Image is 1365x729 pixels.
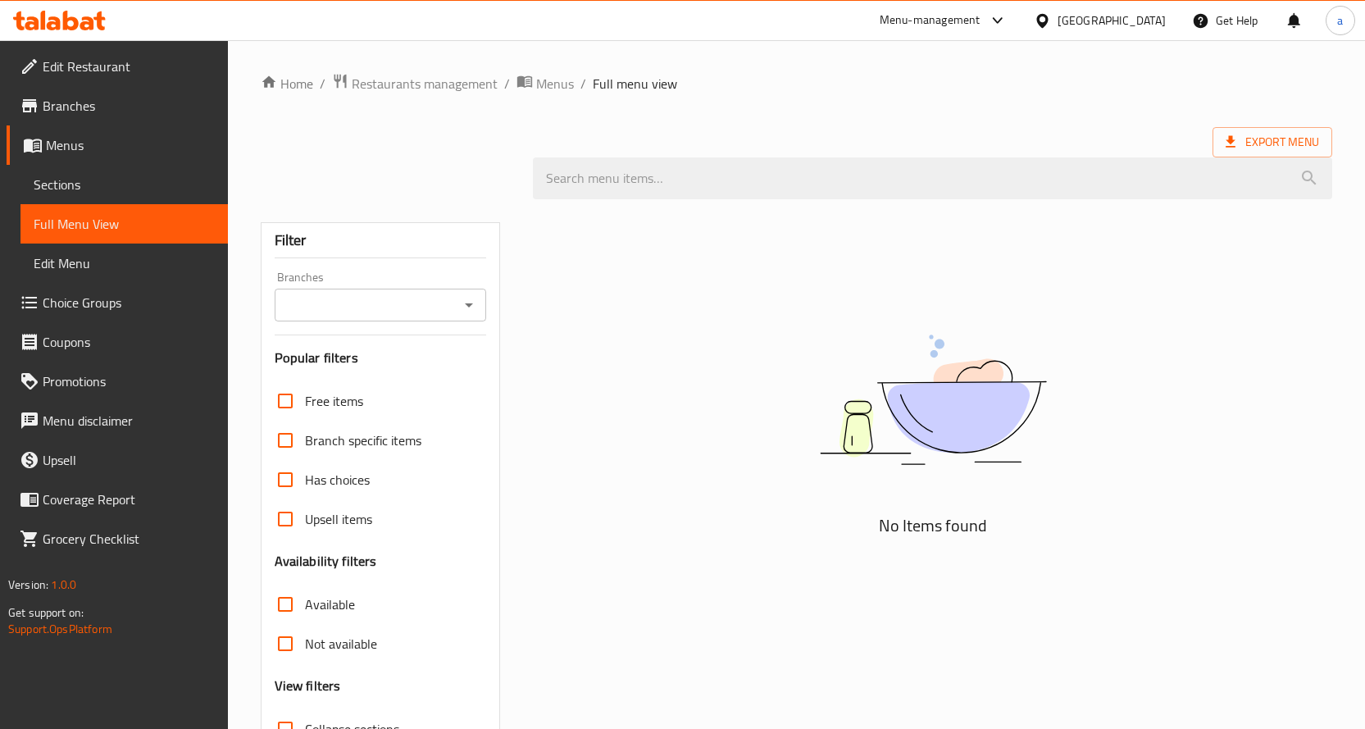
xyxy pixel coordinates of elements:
[20,165,228,204] a: Sections
[728,513,1138,539] h5: No Items found
[7,86,228,125] a: Branches
[43,332,215,352] span: Coupons
[7,519,228,558] a: Grocery Checklist
[305,595,355,614] span: Available
[7,283,228,322] a: Choice Groups
[305,391,363,411] span: Free items
[43,490,215,509] span: Coverage Report
[1213,127,1332,157] span: Export Menu
[7,440,228,480] a: Upsell
[332,73,498,94] a: Restaurants management
[320,74,325,93] li: /
[34,175,215,194] span: Sections
[43,529,215,549] span: Grocery Checklist
[7,125,228,165] a: Menus
[34,253,215,273] span: Edit Menu
[8,574,48,595] span: Version:
[275,677,341,695] h3: View filters
[8,618,112,640] a: Support.OpsPlatform
[305,470,370,490] span: Has choices
[7,401,228,440] a: Menu disclaimer
[46,135,215,155] span: Menus
[51,574,76,595] span: 1.0.0
[275,552,377,571] h3: Availability filters
[43,411,215,431] span: Menu disclaimer
[1226,132,1319,153] span: Export Menu
[20,244,228,283] a: Edit Menu
[516,73,574,94] a: Menus
[593,74,677,93] span: Full menu view
[533,157,1332,199] input: search
[305,509,372,529] span: Upsell items
[536,74,574,93] span: Menus
[457,294,480,317] button: Open
[43,450,215,470] span: Upsell
[275,349,487,367] h3: Popular filters
[1337,11,1343,30] span: a
[352,74,498,93] span: Restaurants management
[34,214,215,234] span: Full Menu View
[504,74,510,93] li: /
[43,371,215,391] span: Promotions
[275,223,487,258] div: Filter
[1058,11,1166,30] div: [GEOGRAPHIC_DATA]
[7,322,228,362] a: Coupons
[43,293,215,312] span: Choice Groups
[20,204,228,244] a: Full Menu View
[305,634,377,654] span: Not available
[43,96,215,116] span: Branches
[43,57,215,76] span: Edit Restaurant
[728,291,1138,508] img: dish.svg
[261,74,313,93] a: Home
[261,73,1332,94] nav: breadcrumb
[580,74,586,93] li: /
[8,602,84,623] span: Get support on:
[7,47,228,86] a: Edit Restaurant
[7,362,228,401] a: Promotions
[305,431,421,450] span: Branch specific items
[7,480,228,519] a: Coverage Report
[880,11,981,30] div: Menu-management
